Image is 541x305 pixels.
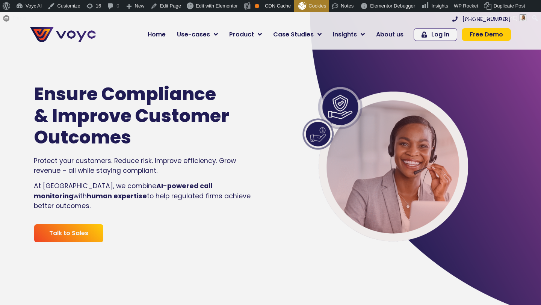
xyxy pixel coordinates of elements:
a: [PHONE_NUMBER] [452,17,511,22]
span: Case Studies [273,30,314,39]
a: Talk to Sales [34,224,104,243]
span: Talk to Sales [49,230,88,236]
h1: Ensure Compliance & Improve Customer Outcomes [34,83,231,148]
span: About us [376,30,403,39]
strong: human expertise [87,192,147,201]
a: Insights [327,27,370,42]
span: Free Demo [470,32,503,38]
a: Log In [414,28,457,41]
span: Use-cases [177,30,210,39]
span: Log In [431,32,449,38]
a: Product [224,27,267,42]
span: Edit with Elementor [196,3,238,9]
a: Use-cases [171,27,224,42]
span: Product [229,30,254,39]
span: Home [148,30,166,39]
div: OK [255,4,259,8]
img: voyc-full-logo [30,27,96,42]
a: Home [142,27,171,42]
strong: AI-powered call monitoring [34,181,212,200]
a: Free Demo [462,28,511,41]
p: Protect your customers. Reduce risk. Improve efficiency. Grow revenue – all while staying compliant. [34,156,254,176]
a: Howdy, [459,12,529,24]
span: Insights [333,30,357,39]
span: Forms [12,12,26,24]
a: Case Studies [267,27,327,42]
span: [PERSON_NAME] [477,15,517,21]
p: At [GEOGRAPHIC_DATA], we combine with to help regulated firms achieve better outcomes. [34,181,254,211]
a: About us [370,27,409,42]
